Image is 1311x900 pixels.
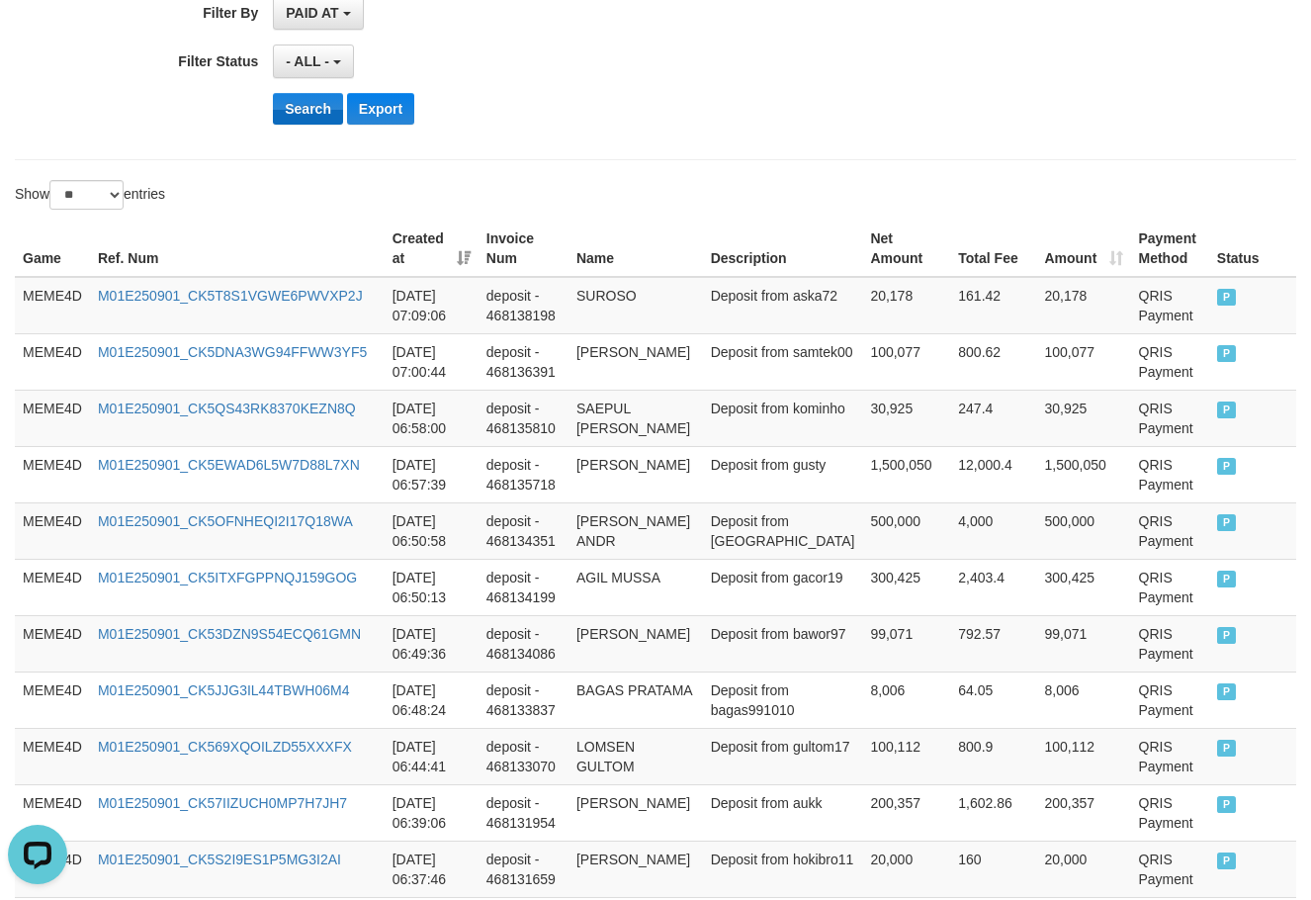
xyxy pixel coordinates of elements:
button: Export [347,93,414,125]
td: QRIS Payment [1131,615,1209,672]
a: M01E250901_CK5ITXFGPPNQJ159GOG [98,570,357,585]
td: 2,403.4 [950,559,1036,615]
td: 4,000 [950,502,1036,559]
span: PAID [1217,627,1237,644]
a: M01E250901_CK5S2I9ES1P5MG3I2AI [98,852,341,867]
a: M01E250901_CK5EWAD6L5W7D88L7XN [98,457,360,473]
td: deposit - 468135718 [479,446,568,502]
span: PAID [1217,458,1237,475]
a: M01E250901_CK53DZN9S54ECQ61GMN [98,626,361,642]
label: Show entries [15,180,165,210]
td: Deposit from bawor97 [703,615,863,672]
td: deposit - 468136391 [479,333,568,390]
span: PAID [1217,402,1237,418]
td: QRIS Payment [1131,446,1209,502]
td: [DATE] 06:48:24 [385,672,479,728]
td: [PERSON_NAME] ANDR [568,502,703,559]
td: MEME4D [15,615,90,672]
a: M01E250901_CK569XQOILZD55XXXFX [98,739,352,755]
td: 12,000.4 [950,446,1036,502]
td: MEME4D [15,277,90,334]
td: [PERSON_NAME] [568,784,703,841]
select: Showentries [49,180,124,210]
a: M01E250901_CK5OFNHEQI2I17Q18WA [98,513,353,529]
td: QRIS Payment [1131,559,1209,615]
th: Payment Method [1131,221,1209,277]
td: 300,425 [862,559,950,615]
td: deposit - 468134351 [479,502,568,559]
td: Deposit from gusty [703,446,863,502]
a: M01E250901_CK5QS43RK8370KEZN8Q [98,401,356,416]
td: [DATE] 06:49:36 [385,615,479,672]
span: PAID [1217,345,1237,362]
td: BAGAS PRATAMA [568,672,703,728]
td: 100,112 [1036,728,1130,784]
th: Game [15,221,90,277]
td: QRIS Payment [1131,728,1209,784]
td: 500,000 [1036,502,1130,559]
td: 500,000 [862,502,950,559]
td: [DATE] 06:50:58 [385,502,479,559]
td: 99,071 [862,615,950,672]
td: 30,925 [862,390,950,446]
td: deposit - 468135810 [479,390,568,446]
td: deposit - 468138198 [479,277,568,334]
span: - ALL - [286,53,329,69]
td: SUROSO [568,277,703,334]
td: QRIS Payment [1131,672,1209,728]
td: Deposit from kominho [703,390,863,446]
button: Search [273,93,343,125]
td: 20,178 [1036,277,1130,334]
th: Description [703,221,863,277]
td: [PERSON_NAME] [568,446,703,502]
td: MEME4D [15,333,90,390]
td: QRIS Payment [1131,502,1209,559]
td: QRIS Payment [1131,390,1209,446]
td: 99,071 [1036,615,1130,672]
td: [DATE] 07:00:44 [385,333,479,390]
span: PAID [1217,514,1237,531]
td: MEME4D [15,559,90,615]
th: Amount: activate to sort column ascending [1036,221,1130,277]
td: MEME4D [15,502,90,559]
td: MEME4D [15,446,90,502]
td: 20,000 [862,841,950,897]
td: SAEPUL [PERSON_NAME] [568,390,703,446]
td: [PERSON_NAME] [568,841,703,897]
td: deposit - 468131659 [479,841,568,897]
td: 1,500,050 [1036,446,1130,502]
td: deposit - 468134086 [479,615,568,672]
th: Name [568,221,703,277]
td: [DATE] 06:39:06 [385,784,479,841]
a: M01E250901_CK5T8S1VGWE6PWVXP2J [98,288,363,304]
a: M01E250901_CK5DNA3WG94FFWW3YF5 [98,344,367,360]
span: PAID [1217,683,1237,700]
td: 1,500,050 [862,446,950,502]
td: Deposit from gacor19 [703,559,863,615]
td: Deposit from hokibro11 [703,841,863,897]
td: QRIS Payment [1131,333,1209,390]
td: Deposit from aska72 [703,277,863,334]
span: PAID [1217,796,1237,813]
td: 64.05 [950,672,1036,728]
span: PAID [1217,289,1237,306]
td: MEME4D [15,784,90,841]
th: Total Fee [950,221,1036,277]
td: [PERSON_NAME] [568,333,703,390]
td: 200,357 [1036,784,1130,841]
th: Created at: activate to sort column ascending [385,221,479,277]
td: 8,006 [862,672,950,728]
td: 247.4 [950,390,1036,446]
td: Deposit from gultom17 [703,728,863,784]
td: MEME4D [15,390,90,446]
a: M01E250901_CK5JJG3IL44TBWH06M4 [98,682,349,698]
a: M01E250901_CK57IIZUCH0MP7H7JH7 [98,795,347,811]
td: [DATE] 06:44:41 [385,728,479,784]
td: QRIS Payment [1131,841,1209,897]
td: deposit - 468131954 [479,784,568,841]
button: Open LiveChat chat widget [8,8,67,67]
td: 161.42 [950,277,1036,334]
td: [DATE] 06:37:46 [385,841,479,897]
td: 792.57 [950,615,1036,672]
td: Deposit from bagas991010 [703,672,863,728]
